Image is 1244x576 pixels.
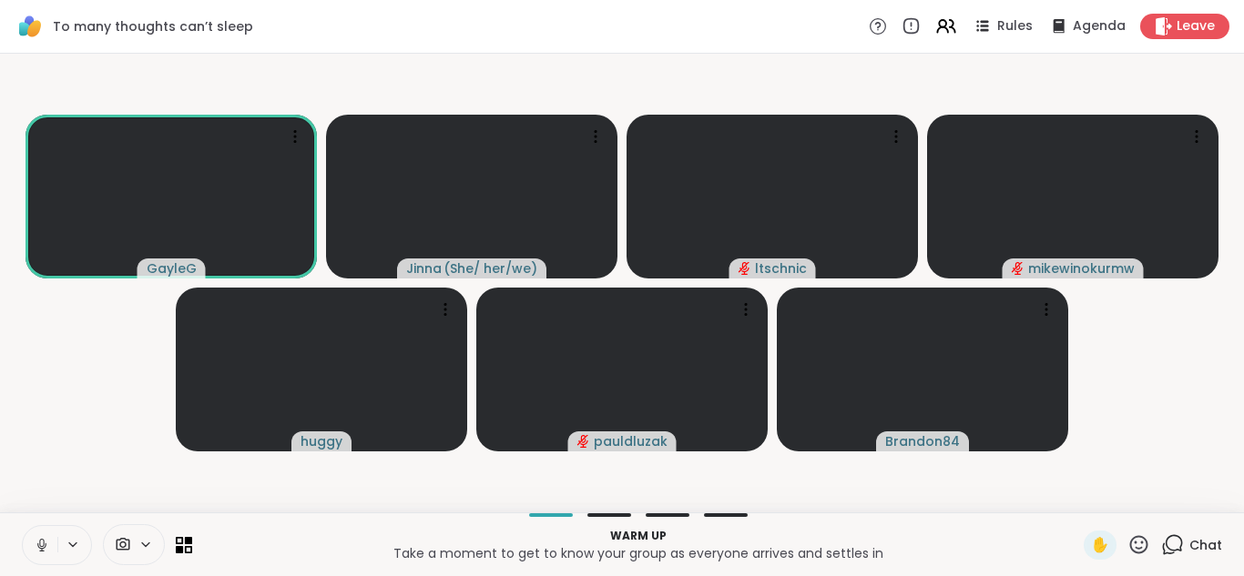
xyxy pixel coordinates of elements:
[739,262,751,275] span: audio-muted
[885,432,960,450] span: Brandon84
[1012,262,1025,275] span: audio-muted
[203,528,1073,544] p: Warm up
[1091,534,1109,556] span: ✋
[203,544,1073,562] p: Take a moment to get to know your group as everyone arrives and settles in
[1177,17,1215,35] span: Leave
[53,17,253,35] span: To many thoughts can’t sleep
[1073,17,1126,35] span: Agenda
[1189,536,1222,554] span: Chat
[15,11,46,42] img: ShareWell Logomark
[755,259,807,278] span: ltschnic
[301,432,342,450] span: huggy
[997,17,1033,35] span: Rules
[444,259,537,278] span: ( She/ her/we )
[406,259,442,278] span: Jinna
[147,259,197,278] span: GayleG
[594,432,668,450] span: pauldluzak
[1028,259,1135,278] span: mikewinokurmw
[577,435,590,448] span: audio-muted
